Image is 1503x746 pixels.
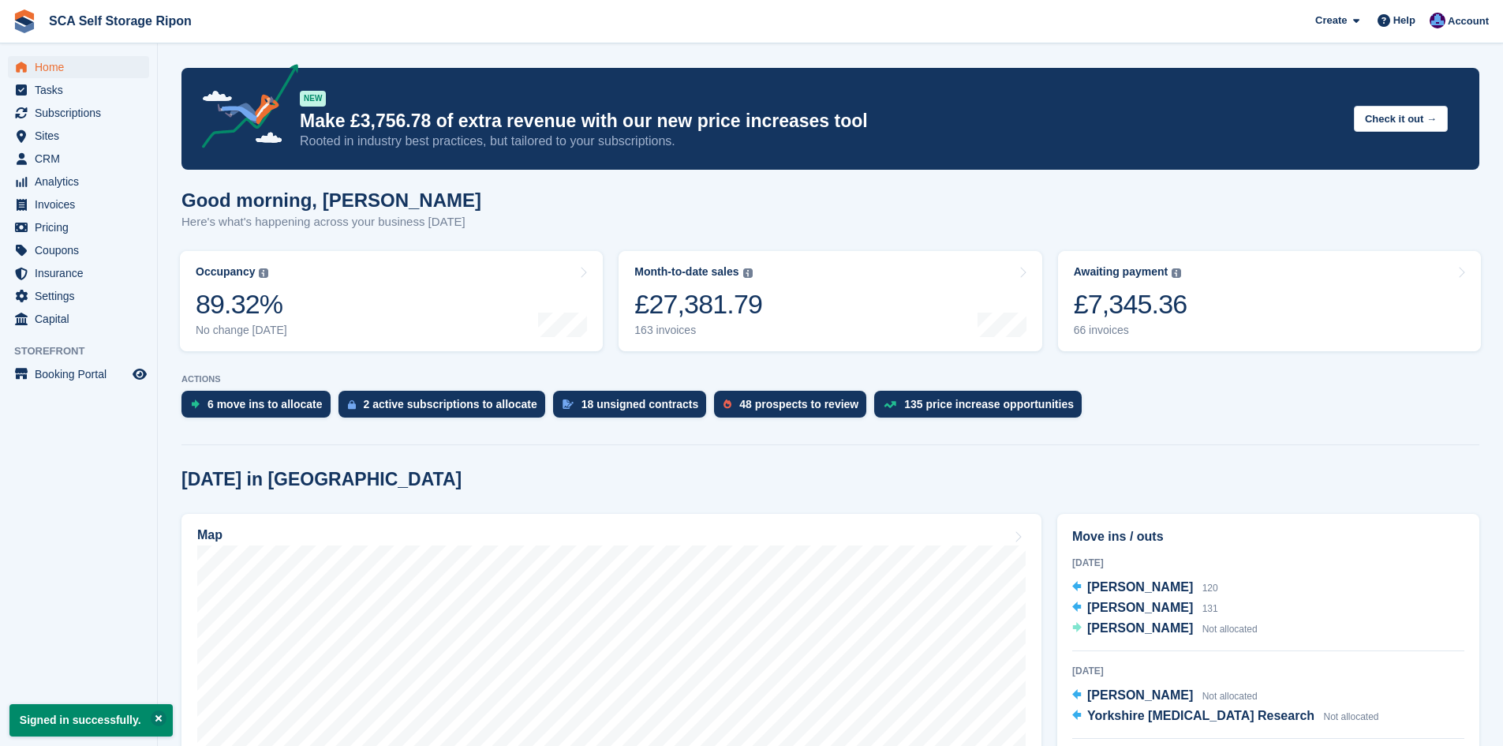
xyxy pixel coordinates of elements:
[1072,686,1258,707] a: [PERSON_NAME] Not allocated
[35,193,129,216] span: Invoices
[189,64,299,154] img: price-adjustments-announcement-icon-8257ccfd72463d97f412b2fc003d46551f7dbcb40ab6d574587a9cd5c0d94...
[35,285,129,307] span: Settings
[1072,707,1379,727] a: Yorkshire [MEDICAL_DATA] Research Not allocated
[1430,13,1445,28] img: Sarah Race
[300,91,326,107] div: NEW
[1087,580,1193,594] span: [PERSON_NAME]
[191,399,200,409] img: move_ins_to_allocate_icon-fdf77a2bb77ea45bf5b3d319d69a93e2d87916cf1d5bf7949dd705db3b84f3ca.svg
[8,308,149,330] a: menu
[1074,288,1187,321] div: £7,345.36
[1393,13,1415,28] span: Help
[563,399,574,409] img: contract_signature_icon-13c848040528278c33f63329250d36e43548de30e8caae1d1a13099fd9432cc5.svg
[634,265,738,279] div: Month-to-date sales
[35,308,129,330] span: Capital
[181,391,338,425] a: 6 move ins to allocate
[1202,691,1258,702] span: Not allocated
[181,189,481,211] h1: Good morning, [PERSON_NAME]
[743,268,753,278] img: icon-info-grey-7440780725fd019a000dd9b08b2336e03edf1995a4989e88bcd33f0948082b44.svg
[181,374,1479,384] p: ACTIONS
[8,262,149,284] a: menu
[208,398,323,410] div: 6 move ins to allocate
[180,251,603,351] a: Occupancy 89.32% No change [DATE]
[619,251,1041,351] a: Month-to-date sales £27,381.79 163 invoices
[14,343,157,359] span: Storefront
[1072,578,1218,598] a: [PERSON_NAME] 120
[1058,251,1481,351] a: Awaiting payment £7,345.36 66 invoices
[634,324,762,337] div: 163 invoices
[197,528,222,542] h2: Map
[1074,265,1168,279] div: Awaiting payment
[300,133,1341,150] p: Rooted in industry best practices, but tailored to your subscriptions.
[13,9,36,33] img: stora-icon-8386f47178a22dfd0bd8f6a31ec36ba5ce8667c1dd55bd0f319d3a0aa187defe.svg
[1202,624,1258,635] span: Not allocated
[35,239,129,261] span: Coupons
[634,288,762,321] div: £27,381.79
[196,265,255,279] div: Occupancy
[1354,106,1448,132] button: Check it out →
[35,363,129,385] span: Booking Portal
[196,324,287,337] div: No change [DATE]
[714,391,874,425] a: 48 prospects to review
[35,216,129,238] span: Pricing
[1202,583,1218,594] span: 120
[1315,13,1347,28] span: Create
[904,398,1074,410] div: 135 price increase opportunities
[196,288,287,321] div: 89.32%
[8,148,149,170] a: menu
[181,213,481,231] p: Here's what's happening across your business [DATE]
[884,401,896,408] img: price_increase_opportunities-93ffe204e8149a01c8c9dc8f82e8f89637d9d84a8eef4429ea346261dce0b2c0.svg
[9,704,173,737] p: Signed in successfully.
[8,363,149,385] a: menu
[1074,324,1187,337] div: 66 invoices
[874,391,1090,425] a: 135 price increase opportunities
[1072,556,1464,570] div: [DATE]
[35,148,129,170] span: CRM
[1324,711,1379,722] span: Not allocated
[300,110,1341,133] p: Make £3,756.78 of extra revenue with our new price increases tool
[553,391,715,425] a: 18 unsigned contracts
[8,216,149,238] a: menu
[35,56,129,78] span: Home
[364,398,537,410] div: 2 active subscriptions to allocate
[1072,619,1258,639] a: [PERSON_NAME] Not allocated
[1072,664,1464,678] div: [DATE]
[8,285,149,307] a: menu
[1087,709,1314,722] span: Yorkshire [MEDICAL_DATA] Research
[35,102,129,124] span: Subscriptions
[1072,527,1464,546] h2: Move ins / outs
[8,193,149,216] a: menu
[130,365,149,384] a: Preview store
[1072,598,1218,619] a: [PERSON_NAME] 131
[581,398,699,410] div: 18 unsigned contracts
[8,102,149,124] a: menu
[1087,601,1193,614] span: [PERSON_NAME]
[723,399,731,409] img: prospect-51fa495bee0391a8d652442698ab0144808aea92771e9ea1ae160a38d050c398.svg
[8,239,149,261] a: menu
[8,56,149,78] a: menu
[43,8,198,34] a: SCA Self Storage Ripon
[35,79,129,101] span: Tasks
[35,171,129,193] span: Analytics
[1448,13,1489,29] span: Account
[35,125,129,147] span: Sites
[348,399,356,410] img: active_subscription_to_allocate_icon-d502201f5373d7db506a760aba3b589e785aa758c864c3986d89f69b8ff3...
[338,391,553,425] a: 2 active subscriptions to allocate
[1202,603,1218,614] span: 131
[739,398,858,410] div: 48 prospects to review
[8,171,149,193] a: menu
[35,262,129,284] span: Insurance
[1087,688,1193,702] span: [PERSON_NAME]
[1172,268,1181,278] img: icon-info-grey-7440780725fd019a000dd9b08b2336e03edf1995a4989e88bcd33f0948082b44.svg
[181,469,462,490] h2: [DATE] in [GEOGRAPHIC_DATA]
[8,79,149,101] a: menu
[1087,621,1193,635] span: [PERSON_NAME]
[259,268,268,278] img: icon-info-grey-7440780725fd019a000dd9b08b2336e03edf1995a4989e88bcd33f0948082b44.svg
[8,125,149,147] a: menu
